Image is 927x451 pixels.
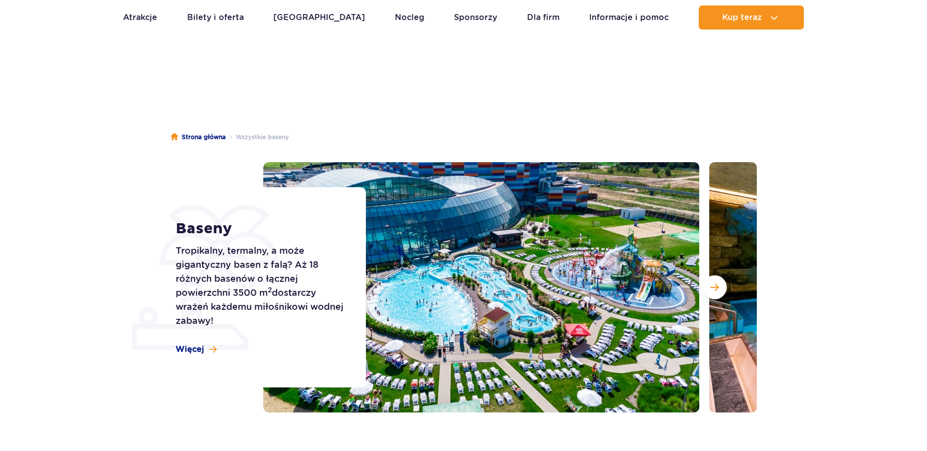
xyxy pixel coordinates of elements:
sup: 2 [268,286,272,294]
span: Więcej [176,344,204,355]
a: Nocleg [395,6,424,30]
a: Informacje i pomoc [589,6,669,30]
p: Tropikalny, termalny, a może gigantyczny basen z falą? Aż 18 różnych basenów o łącznej powierzchn... [176,244,343,328]
a: Atrakcje [123,6,157,30]
a: Więcej [176,344,217,355]
button: Następny slajd [703,275,727,299]
a: Dla firm [527,6,560,30]
span: Kup teraz [722,13,762,22]
button: Kup teraz [699,6,804,30]
a: [GEOGRAPHIC_DATA] [273,6,365,30]
img: Zewnętrzna część Suntago z basenami i zjeżdżalniami, otoczona leżakami i zielenią [263,162,699,412]
a: Sponsorzy [454,6,497,30]
a: Bilety i oferta [187,6,244,30]
h1: Baseny [176,220,343,238]
li: Wszystkie baseny [226,132,289,142]
a: Strona główna [171,132,226,142]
